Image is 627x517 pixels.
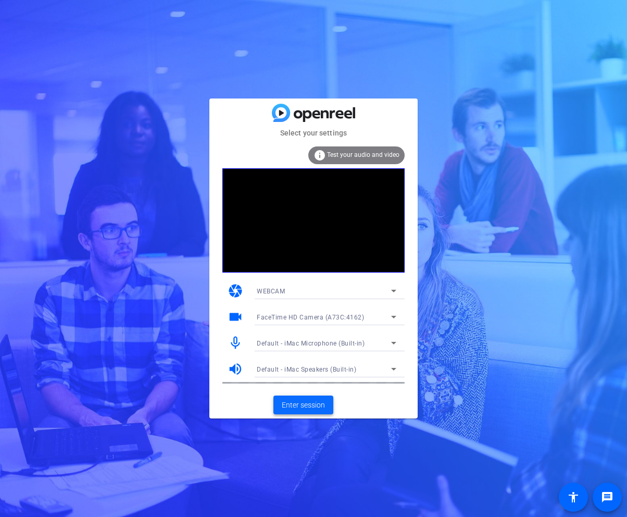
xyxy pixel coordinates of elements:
[257,366,356,373] span: Default - iMac Speakers (Built-in)
[257,314,364,321] span: FaceTime HD Camera (A73C:4162)
[327,151,399,158] span: Test your audio and video
[601,491,613,503] mat-icon: message
[567,491,580,503] mat-icon: accessibility
[273,396,333,414] button: Enter session
[228,283,243,299] mat-icon: camera
[228,335,243,351] mat-icon: mic_none
[282,400,325,411] span: Enter session
[257,288,285,295] span: WEBCAM
[209,127,418,139] mat-card-subtitle: Select your settings
[228,361,243,377] mat-icon: volume_up
[272,104,355,122] img: blue-gradient.svg
[314,149,326,162] mat-icon: info
[228,309,243,325] mat-icon: videocam
[257,340,365,347] span: Default - iMac Microphone (Built-in)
